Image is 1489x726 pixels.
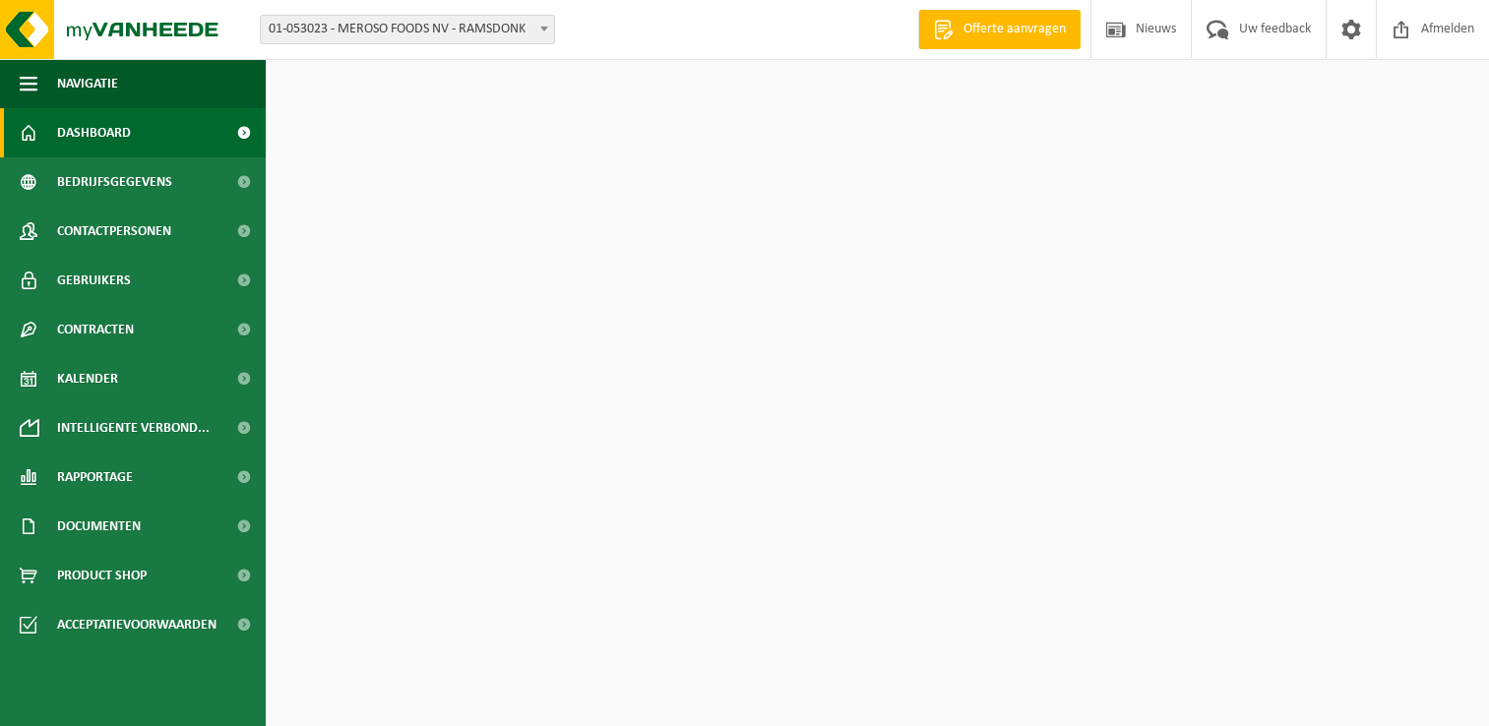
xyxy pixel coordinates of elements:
span: Navigatie [57,59,118,108]
span: Kalender [57,354,118,403]
span: Contracten [57,305,134,354]
span: Contactpersonen [57,207,171,256]
span: Intelligente verbond... [57,403,210,453]
span: 01-053023 - MEROSO FOODS NV - RAMSDONK [260,15,555,44]
span: Bedrijfsgegevens [57,157,172,207]
span: Offerte aanvragen [959,20,1071,39]
span: Dashboard [57,108,131,157]
span: Rapportage [57,453,133,502]
span: Product Shop [57,551,147,600]
span: Documenten [57,502,141,551]
a: Offerte aanvragen [918,10,1081,49]
span: 01-053023 - MEROSO FOODS NV - RAMSDONK [261,16,554,43]
span: Gebruikers [57,256,131,305]
span: Acceptatievoorwaarden [57,600,217,649]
